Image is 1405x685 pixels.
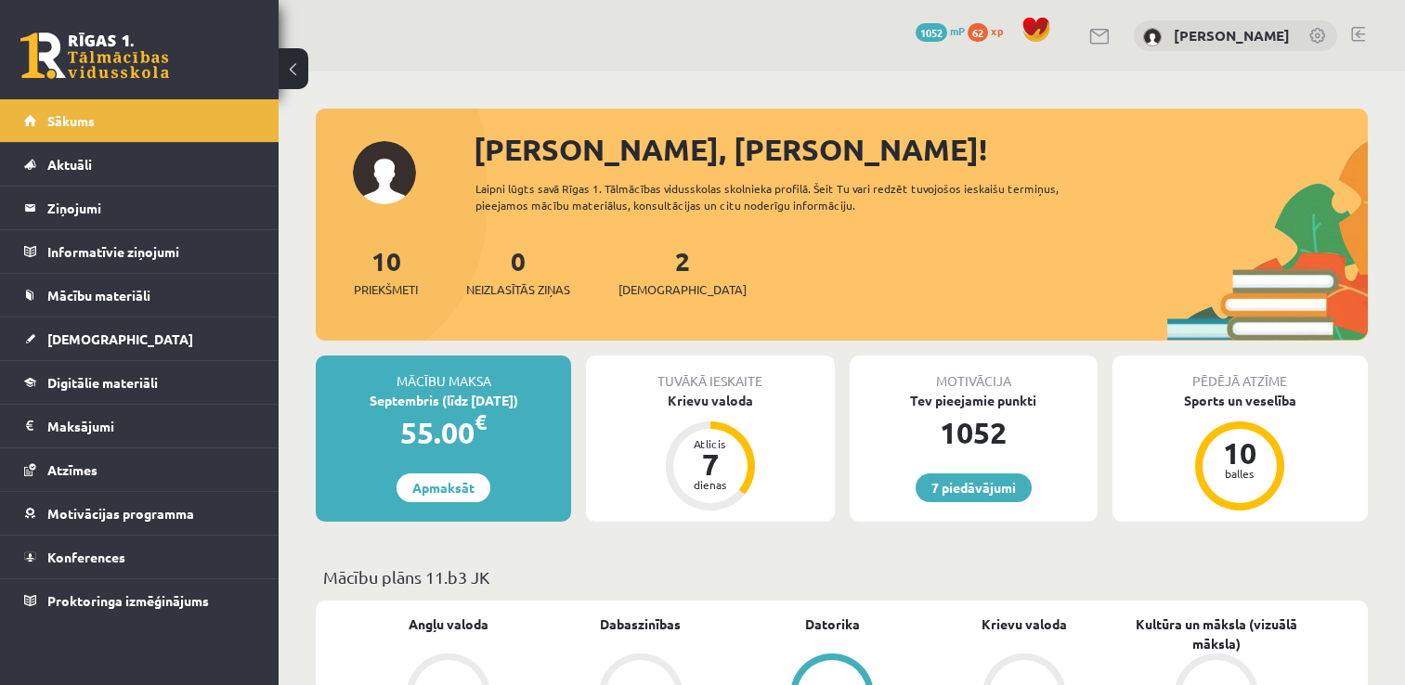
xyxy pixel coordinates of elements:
span: Atzīmes [47,461,98,478]
a: 62 xp [968,23,1012,38]
span: 1052 [916,23,947,42]
div: Pēdējā atzīme [1112,355,1368,391]
a: 0Neizlasītās ziņas [466,244,570,299]
a: Dabaszinības [600,614,681,634]
span: xp [991,23,1003,38]
span: [DEMOGRAPHIC_DATA] [618,280,747,299]
span: Digitālie materiāli [47,374,158,391]
div: Mācību maksa [316,355,571,391]
a: Sākums [24,99,255,142]
div: Septembris (līdz [DATE]) [316,391,571,410]
a: Maksājumi [24,405,255,447]
span: Konferences [47,549,125,565]
a: Apmaksāt [397,473,490,502]
a: Informatīvie ziņojumi [24,230,255,273]
a: 10Priekšmeti [354,244,418,299]
a: Kultūra un māksla (vizuālā māksla) [1120,614,1312,653]
a: Ziņojumi [24,187,255,229]
a: Krievu valoda Atlicis 7 dienas [586,391,834,513]
legend: Ziņojumi [47,187,255,229]
span: mP [950,23,965,38]
span: Proktoringa izmēģinājums [47,592,209,609]
div: Krievu valoda [586,391,834,410]
div: 7 [683,449,738,479]
a: Datorika [805,614,860,634]
span: Sākums [47,112,95,129]
div: Laipni lūgts savā Rīgas 1. Tālmācības vidusskolas skolnieka profilā. Šeit Tu vari redzēt tuvojošo... [475,180,1107,213]
span: Aktuāli [47,156,92,173]
legend: Informatīvie ziņojumi [47,230,255,273]
a: Motivācijas programma [24,492,255,535]
div: balles [1212,468,1268,479]
span: 62 [968,23,988,42]
a: Angļu valoda [409,614,488,634]
div: Motivācija [850,355,1098,391]
div: 1052 [850,410,1098,455]
img: Dairis Tilkēvičs [1143,28,1162,46]
a: Konferences [24,536,255,578]
span: Mācību materiāli [47,287,150,304]
div: Tuvākā ieskaite [586,355,834,391]
div: Tev pieejamie punkti [850,391,1098,410]
span: Neizlasītās ziņas [466,280,570,299]
a: Atzīmes [24,448,255,491]
div: [PERSON_NAME], [PERSON_NAME]! [474,127,1368,172]
a: Rīgas 1. Tālmācības vidusskola [20,32,169,79]
a: 2[DEMOGRAPHIC_DATA] [618,244,747,299]
span: Motivācijas programma [47,505,194,522]
a: Digitālie materiāli [24,361,255,404]
div: Atlicis [683,438,738,449]
p: Mācību plāns 11.b3 JK [323,564,1360,589]
a: Mācību materiāli [24,274,255,317]
div: dienas [683,479,738,490]
span: [DEMOGRAPHIC_DATA] [47,330,193,347]
a: 7 piedāvājumi [916,473,1032,502]
div: 55.00 [316,410,571,455]
a: Sports un veselība 10 balles [1112,391,1368,513]
a: Aktuāli [24,143,255,186]
a: Proktoringa izmēģinājums [24,579,255,622]
legend: Maksājumi [47,405,255,447]
span: Priekšmeti [354,280,418,299]
a: Krievu valoda [982,614,1067,634]
span: € [475,408,487,435]
a: 1052 mP [916,23,965,38]
a: [PERSON_NAME] [1174,26,1290,45]
div: 10 [1212,438,1268,468]
div: Sports un veselība [1112,391,1368,410]
a: [DEMOGRAPHIC_DATA] [24,317,255,360]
